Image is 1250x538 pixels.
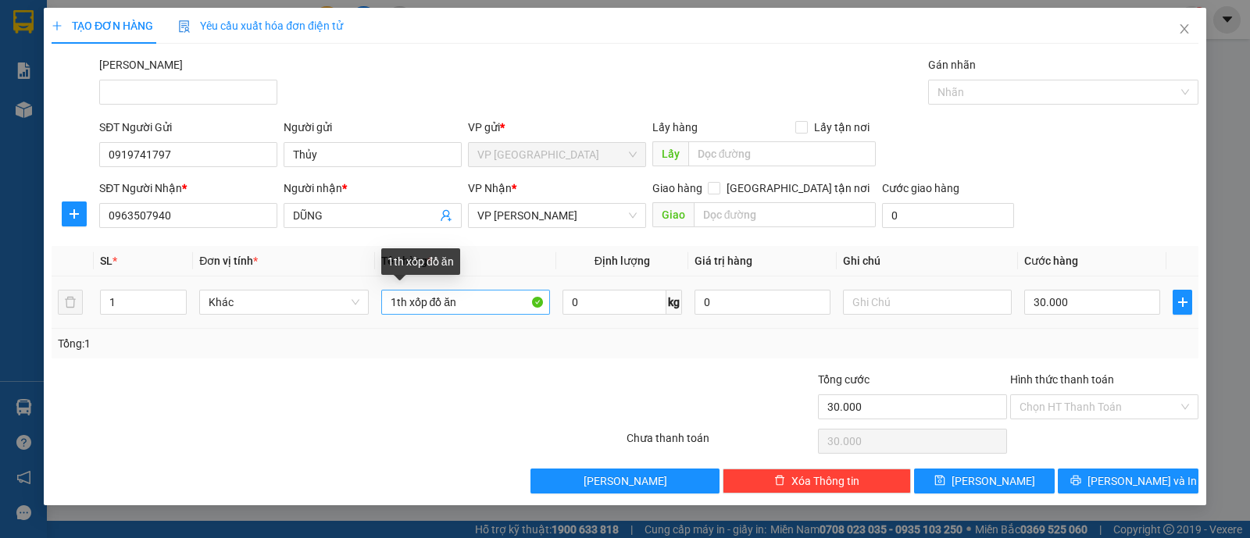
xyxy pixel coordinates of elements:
div: SĐT Người Gửi [99,119,277,136]
button: delete [58,290,83,315]
span: Khác [209,290,359,314]
button: printer[PERSON_NAME] và In [1058,469,1198,493]
input: 0 [695,290,830,315]
button: plus [1173,290,1192,315]
button: [PERSON_NAME] [530,469,719,493]
span: Tổng cước [818,373,870,386]
span: [GEOGRAPHIC_DATA] tận nơi [720,180,876,197]
input: Dọc đường [688,141,877,166]
input: VD: Bàn, Ghế [381,290,550,315]
span: VP chợ Mũi Né [477,143,637,166]
span: plus [52,20,62,31]
button: deleteXóa Thông tin [723,469,911,493]
button: save[PERSON_NAME] [914,469,1055,493]
span: Lấy hàng [652,121,698,134]
span: SL [100,255,112,267]
span: Lấy [652,141,688,166]
span: close [1178,23,1191,35]
button: plus [62,201,87,226]
span: VP Nhận [468,182,512,194]
img: icon [178,20,191,33]
span: Yêu cầu xuất hóa đơn điện tử [178,20,343,32]
div: Người nhận [284,180,462,197]
label: Mã ĐH [99,59,183,71]
span: Giao [652,202,694,227]
span: Giao hàng [652,182,702,194]
span: [PERSON_NAME] [952,472,1035,490]
span: Định lượng [595,255,650,267]
span: user-add [440,209,452,222]
label: Hình thức thanh toán [1010,373,1114,386]
div: Người gửi [284,119,462,136]
span: plus [1173,296,1191,308]
div: Tổng: 1 [58,335,484,352]
button: Close [1162,8,1206,52]
span: TẠO ĐƠN HÀNG [52,20,153,32]
div: VP gửi [468,119,646,136]
span: Giá trị hàng [695,255,752,267]
span: kg [666,290,682,315]
span: delete [774,475,785,487]
div: SĐT Người Nhận [99,180,277,197]
div: 1th xốp đồ ăn [381,248,460,275]
div: Chưa thanh toán [625,429,816,457]
span: save [934,475,945,487]
input: Mã ĐH [99,80,277,105]
span: [PERSON_NAME] và In [1087,472,1197,490]
span: Đơn vị tính [199,255,258,267]
span: [PERSON_NAME] [584,472,667,490]
th: Ghi chú [837,246,1018,276]
input: Cước giao hàng [882,203,1014,228]
span: Cước hàng [1024,255,1078,267]
span: plus [62,208,86,220]
span: VP Phạm Ngũ Lão [477,204,637,227]
span: printer [1070,475,1081,487]
label: Cước giao hàng [882,182,959,194]
span: Xóa Thông tin [791,472,859,490]
input: Ghi Chú [843,290,1012,315]
span: Lấy tận nơi [808,119,876,136]
label: Gán nhãn [928,59,976,71]
input: Dọc đường [694,202,877,227]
